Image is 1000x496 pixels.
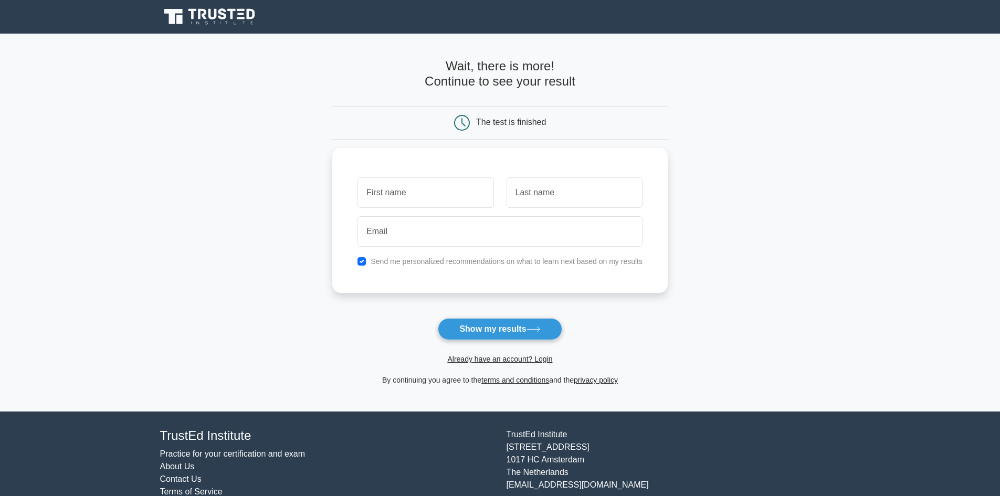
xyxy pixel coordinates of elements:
a: privacy policy [574,376,618,384]
h4: TrustEd Institute [160,428,494,444]
a: terms and conditions [481,376,549,384]
a: Contact Us [160,474,202,483]
input: First name [357,177,493,208]
a: Terms of Service [160,487,223,496]
div: The test is finished [476,118,546,126]
input: Email [357,216,643,247]
a: Already have an account? Login [447,355,552,363]
a: Practice for your certification and exam [160,449,306,458]
button: Show my results [438,318,562,340]
label: Send me personalized recommendations on what to learn next based on my results [371,257,643,266]
div: By continuing you agree to the and the [326,374,674,386]
input: Last name [507,177,643,208]
h4: Wait, there is more! Continue to see your result [332,59,668,89]
a: About Us [160,462,195,471]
